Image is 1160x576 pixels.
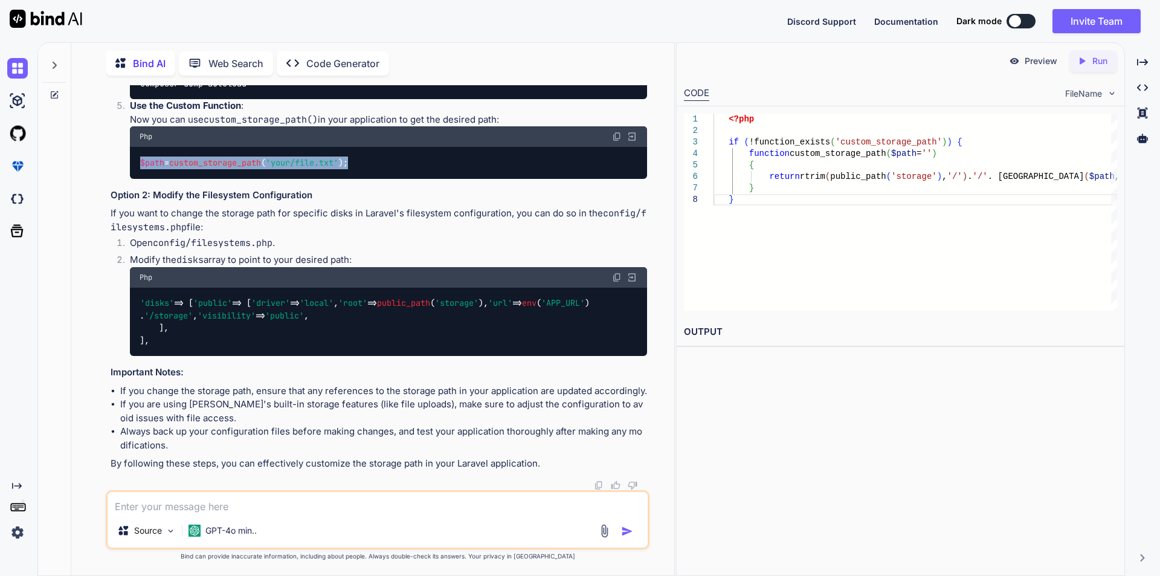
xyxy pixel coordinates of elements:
img: attachment [598,524,611,538]
span: function [749,149,789,158]
img: dislike [628,481,637,490]
span: ) [932,149,936,158]
span: 'driver' [251,298,290,309]
span: env [522,298,536,309]
h2: OUTPUT [677,318,1124,346]
span: 'custom_storage_path' [835,137,941,147]
p: Bind AI [133,56,166,71]
img: Open in Browser [627,272,637,283]
span: 'APP_URL' [541,298,585,309]
img: Open in Browser [627,131,637,142]
img: preview [1009,56,1020,66]
img: settings [7,522,28,543]
span: 'storage' [435,298,478,309]
img: ai-studio [7,91,28,111]
span: !function_exists [749,137,830,147]
span: } [749,183,753,193]
code: disks [176,254,204,266]
span: ( [1084,172,1089,181]
img: copy [612,132,622,141]
span: 'public' [193,298,232,309]
span: . [967,172,972,181]
span: '/storage' [144,310,193,321]
p: : Now you can use in your application to get the desired path: [130,99,647,126]
code: = ( ); [140,157,349,169]
p: Source [134,525,162,537]
code: => [ => [ => , => ( ), => ( ) . , => , ], ], [140,297,594,346]
p: Run [1092,55,1107,67]
span: $path [140,157,164,168]
span: custom_storage_path [169,157,261,168]
h3: Important Notes: [111,366,647,380]
span: ) [942,137,947,147]
span: '' [921,149,932,158]
h3: Option 2: Modify the Filesystem Configuration [111,189,647,202]
span: custom_storage_path [790,149,886,158]
span: 'url' [488,298,512,309]
span: 'root' [338,298,367,309]
div: 8 [684,194,698,205]
span: '/' [972,172,987,181]
span: $path [1089,172,1114,181]
span: 'storage' [891,172,937,181]
span: ) [947,137,952,147]
span: Discord Support [787,16,856,27]
img: GPT-4o mini [188,525,201,537]
p: Web Search [208,56,263,71]
span: 'visibility' [198,310,256,321]
span: = [917,149,921,158]
img: like [611,481,620,490]
span: , [942,172,947,181]
p: By following these steps, you can effectively customize the storage path in your Laravel applicat... [111,457,647,471]
button: Documentation [874,15,938,28]
code: config/filesystems.php [153,237,272,249]
img: githubLight [7,123,28,144]
li: If you change the storage path, ensure that any references to the storage path in your applicatio... [120,384,647,398]
div: 7 [684,183,698,194]
div: 3 [684,137,698,148]
span: { [749,160,753,170]
img: chat [7,58,28,79]
span: FileName [1065,88,1102,100]
span: Dark mode [956,15,1002,27]
span: 'local' [300,298,333,309]
span: ( [825,172,830,181]
li: If you are using [PERSON_NAME]'s built-in storage features (like file uploads), make sure to adju... [120,398,647,425]
div: 5 [684,160,698,171]
code: config/filesystems.php [111,207,646,233]
span: { [957,137,962,147]
span: if [729,137,739,147]
img: premium [7,156,28,176]
strong: Use the Custom Function [130,100,241,111]
span: 'disks' [140,298,174,309]
span: . [GEOGRAPHIC_DATA] [987,172,1084,181]
img: copy [594,481,604,490]
p: Bind can provide inaccurate information, including about people. Always double-check its answers.... [106,552,649,561]
p: Code Generator [306,56,379,71]
img: chevron down [1107,88,1117,99]
div: 2 [684,125,698,137]
span: ) [936,172,941,181]
img: Bind AI [10,10,82,28]
span: ( [830,137,835,147]
span: $path [891,149,917,158]
img: Pick Models [166,526,176,536]
div: CODE [684,86,709,101]
span: Php [140,132,152,141]
img: darkCloudIdeIcon [7,189,28,209]
li: Always back up your configuration files before making changes, and test your application thorough... [120,425,647,452]
span: rtrim [799,172,825,181]
p: If you want to change the storage path for specific disks in Laravel's filesystem configuration, ... [111,207,647,234]
img: icon [621,525,633,537]
span: ) [962,172,967,181]
p: Preview [1025,55,1057,67]
div: 4 [684,148,698,160]
span: 'public' [265,310,304,321]
p: GPT-4o min.. [205,525,257,537]
span: return [769,172,799,181]
span: public_path [377,298,430,309]
span: <?php [729,114,754,124]
span: '/' [947,172,962,181]
code: custom_storage_path() [204,114,318,126]
span: ( [744,137,749,147]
